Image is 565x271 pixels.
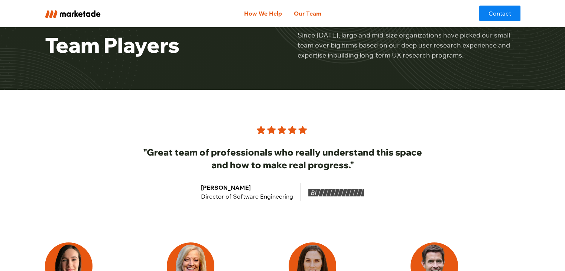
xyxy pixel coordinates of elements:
div: Director of Software Engineering [201,192,293,201]
h1: Team Players [45,33,268,58]
a: Our Team [288,6,327,21]
a: home [45,9,144,18]
img: BI Engineering Logo [308,189,364,197]
p: Since [DATE], large and mid-size organizations have picked our small team over big firms based on... [298,30,520,60]
a: How We Help [238,6,288,21]
a: Contact [479,6,520,21]
h2: "Great team of professionals who really understand this space and how to make real progress." [140,146,425,171]
a: building long-term UX research programs [333,51,462,59]
div: [PERSON_NAME] [201,183,293,192]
